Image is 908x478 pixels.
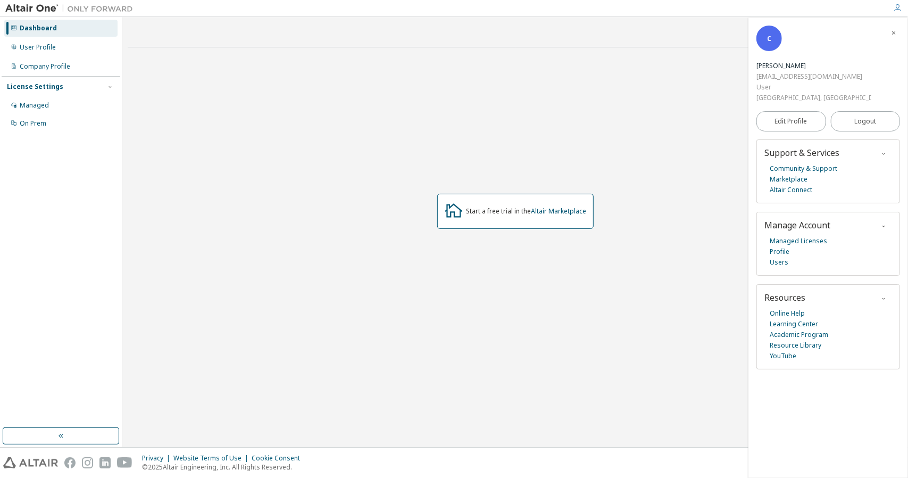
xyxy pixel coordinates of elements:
button: Logout [831,111,901,131]
img: instagram.svg [82,457,93,468]
a: Community & Support [770,163,837,174]
img: Altair One [5,3,138,14]
div: Privacy [142,454,173,463]
span: Resources [764,292,805,303]
img: altair_logo.svg [3,457,58,468]
a: Profile [770,246,789,257]
div: Start a free trial in the [467,207,587,216]
a: Altair Connect [770,185,812,195]
a: Users [770,257,788,268]
span: Support & Services [764,147,839,159]
div: User [756,82,871,93]
span: Manage Account [764,219,830,231]
a: Resource Library [770,340,821,351]
span: Edit Profile [775,117,807,126]
div: CHEE YUAN CHEN [756,61,871,71]
div: [EMAIL_ADDRESS][DOMAIN_NAME] [756,71,871,82]
a: Academic Program [770,329,828,340]
a: Altair Marketplace [531,207,587,216]
div: On Prem [20,119,46,128]
div: Company Profile [20,62,70,71]
a: Online Help [770,308,805,319]
a: Managed Licenses [770,236,827,246]
span: C [767,34,771,43]
div: Website Terms of Use [173,454,252,463]
span: Logout [854,116,876,127]
a: Learning Center [770,319,818,329]
a: Marketplace [770,174,807,185]
div: User Profile [20,43,56,52]
p: © 2025 Altair Engineering, Inc. All Rights Reserved. [142,463,306,472]
a: YouTube [770,351,796,361]
div: [GEOGRAPHIC_DATA], [GEOGRAPHIC_DATA] [756,93,871,103]
div: Dashboard [20,24,57,32]
div: Cookie Consent [252,454,306,463]
a: Edit Profile [756,111,826,131]
img: youtube.svg [117,457,132,468]
div: License Settings [7,83,63,91]
img: linkedin.svg [99,457,111,468]
div: Managed [20,101,49,110]
img: facebook.svg [64,457,76,468]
